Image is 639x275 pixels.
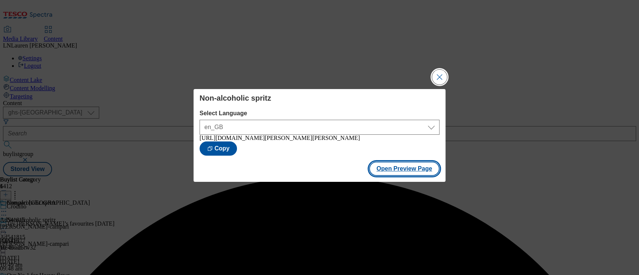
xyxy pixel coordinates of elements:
[200,141,237,156] button: Copy
[200,94,439,103] h4: Non-alcoholic spritz
[200,110,439,117] label: Select Language
[194,89,445,182] div: Modal
[369,162,440,176] button: Open Preview Page
[200,135,439,141] div: [URL][DOMAIN_NAME][PERSON_NAME][PERSON_NAME]
[432,70,447,85] button: Close Modal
